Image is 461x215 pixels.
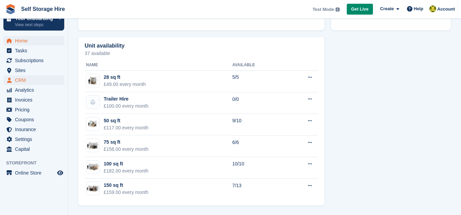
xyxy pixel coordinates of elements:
span: Tasks [15,46,56,55]
img: icon-info-grey-7440780725fd019a000dd9b08b2336e03edf1995a4989e88bcd33f0948082b44.svg [336,7,340,12]
div: £49.00 every month [104,81,146,88]
td: 7/13 [232,179,285,200]
a: menu [3,144,64,154]
div: £117.00 every month [104,124,149,131]
span: Capital [15,144,56,154]
a: Your onboarding View next steps [3,13,64,31]
td: 0/0 [232,92,285,114]
a: menu [3,168,64,178]
img: stora-icon-8386f47178a22dfd0bd8f6a31ec36ba5ce8667c1dd55bd0f319d3a0aa187defe.svg [5,4,16,14]
span: Settings [15,135,56,144]
img: 75.jpg [86,141,99,150]
td: 5/5 [232,70,285,92]
span: Test Mode [312,6,334,13]
div: £100.00 every month [104,103,149,110]
a: Get Live [347,4,373,15]
div: Trailer Hire [104,95,149,103]
span: Invoices [15,95,56,105]
img: Steve Sokalsky [429,5,436,12]
span: Create [380,5,394,12]
img: 50.jpg [86,119,99,129]
span: Pricing [15,105,56,114]
img: 100.jpg [86,162,99,172]
div: 50 sq ft [104,117,149,124]
p: 37 available [85,51,318,56]
td: 9/10 [232,114,285,136]
a: menu [3,85,64,95]
a: menu [3,75,64,85]
th: Name [85,60,232,71]
div: £182.00 every month [104,167,149,175]
span: Subscriptions [15,56,56,65]
span: Coupons [15,115,56,124]
a: menu [3,46,64,55]
p: View next steps [15,22,55,28]
span: Sites [15,66,56,75]
a: Preview store [56,169,64,177]
img: blank-unit-type-icon-ffbac7b88ba66c5e286b0e438baccc4b9c83835d4c34f86887a83fc20ec27e7b.svg [86,96,99,109]
span: Storefront [6,160,68,166]
td: 6/6 [232,135,285,157]
div: 28 sq ft [104,74,146,81]
span: Help [414,5,423,12]
td: 10/10 [232,157,285,179]
div: 150 sq ft [104,182,149,189]
span: Get Live [351,6,369,13]
img: 25.jpg [86,76,99,86]
span: Home [15,36,56,46]
a: Self Storage Hire [18,3,68,15]
a: menu [3,115,64,124]
div: £156.00 every month [104,146,149,153]
a: menu [3,135,64,144]
div: 75 sq ft [104,139,149,146]
span: Online Store [15,168,56,178]
div: £159.00 every month [104,189,149,196]
th: Available [232,60,285,71]
div: 100 sq ft [104,160,149,167]
a: menu [3,36,64,46]
span: Insurance [15,125,56,134]
span: Analytics [15,85,56,95]
a: menu [3,105,64,114]
a: menu [3,56,64,65]
img: 150.jpg [86,184,99,194]
h2: Unit availability [85,43,124,49]
span: CRM [15,75,56,85]
a: menu [3,66,64,75]
span: Account [437,6,455,13]
p: Your onboarding [15,16,55,21]
a: menu [3,125,64,134]
a: menu [3,95,64,105]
